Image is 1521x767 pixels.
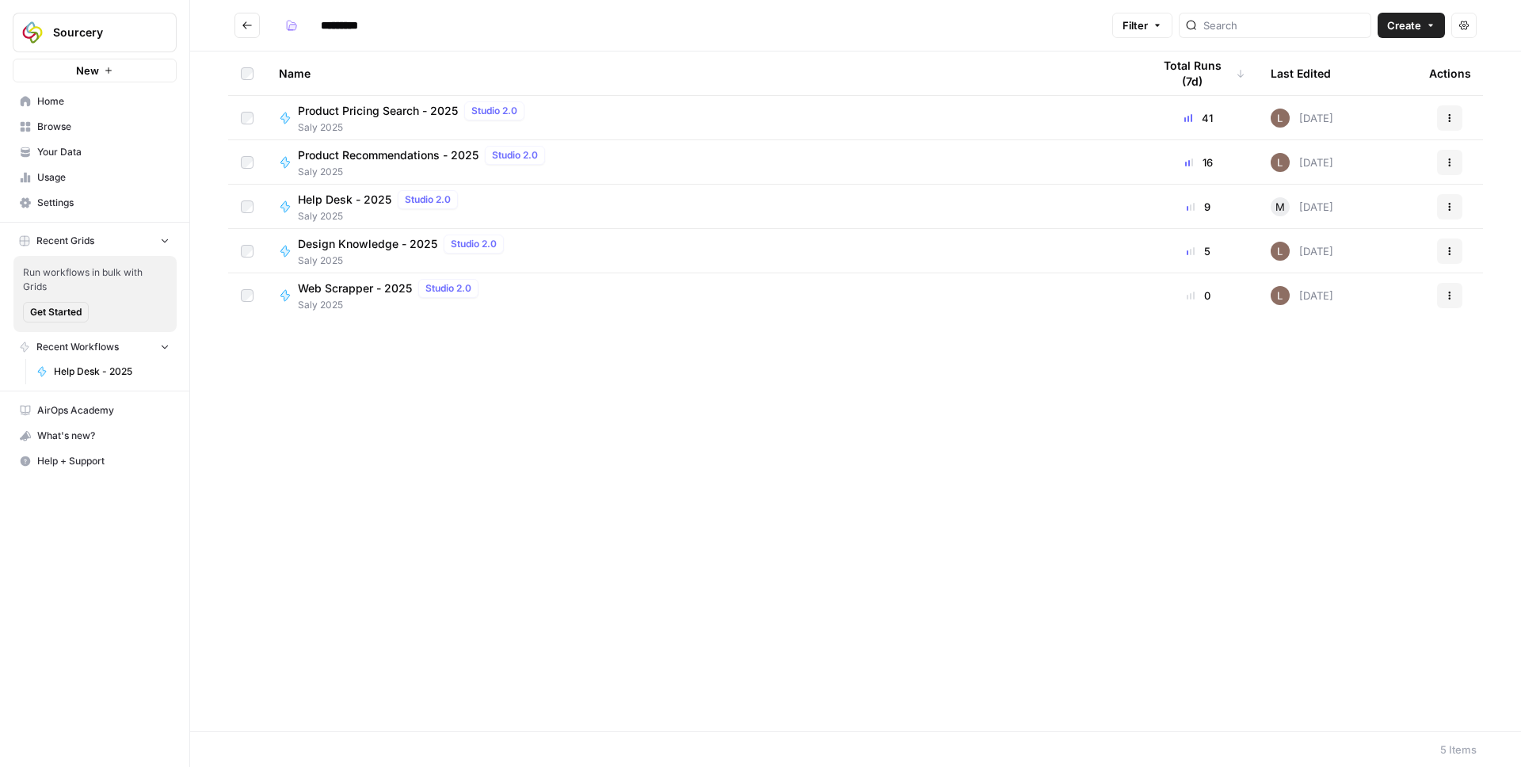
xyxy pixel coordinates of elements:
a: Usage [13,165,177,190]
img: Sourcery Logo [18,18,47,47]
span: Product Pricing Search - 2025 [298,103,458,119]
img: muu6utue8gv7desilo8ikjhuo4fq [1271,242,1290,261]
span: Studio 2.0 [425,281,471,296]
div: 5 Items [1440,742,1477,757]
span: Web Scrapper - 2025 [298,280,412,296]
button: Get Started [23,302,89,322]
span: Studio 2.0 [451,237,497,251]
span: Studio 2.0 [471,104,517,118]
a: Product Pricing Search - 2025Studio 2.0Saly 2025 [279,101,1126,135]
span: Your Data [37,145,170,159]
span: Studio 2.0 [492,148,538,162]
div: 41 [1152,110,1245,126]
span: Saly 2025 [298,209,464,223]
span: Home [37,94,170,109]
button: Filter [1112,13,1172,38]
span: Studio 2.0 [405,193,451,207]
a: Design Knowledge - 2025Studio 2.0Saly 2025 [279,235,1126,268]
div: [DATE] [1271,286,1333,305]
span: Browse [37,120,170,134]
span: Get Started [30,305,82,319]
span: Recent Workflows [36,340,119,354]
span: AirOps Academy [37,403,170,418]
button: Recent Workflows [13,335,177,359]
span: Run workflows in bulk with Grids [23,265,167,294]
span: Create [1387,17,1421,33]
span: Saly 2025 [298,120,531,135]
span: Help Desk - 2025 [54,364,170,379]
a: Product Recommendations - 2025Studio 2.0Saly 2025 [279,146,1126,179]
span: New [76,63,99,78]
img: muu6utue8gv7desilo8ikjhuo4fq [1271,109,1290,128]
button: Workspace: Sourcery [13,13,177,52]
span: Design Knowledge - 2025 [298,236,437,252]
div: What's new? [13,424,176,448]
span: Saly 2025 [298,298,485,312]
div: Total Runs (7d) [1152,52,1245,95]
span: Settings [37,196,170,210]
button: New [13,59,177,82]
button: Recent Grids [13,229,177,253]
div: 0 [1152,288,1245,303]
div: [DATE] [1271,197,1333,216]
input: Search [1203,17,1364,33]
span: Saly 2025 [298,254,510,268]
span: Product Recommendations - 2025 [298,147,478,163]
div: 9 [1152,199,1245,215]
a: Help Desk - 2025 [29,359,177,384]
span: Recent Grids [36,234,94,248]
div: 16 [1152,155,1245,170]
span: Saly 2025 [298,165,551,179]
button: Create [1378,13,1445,38]
a: Settings [13,190,177,216]
button: What's new? [13,423,177,448]
span: Help + Support [37,454,170,468]
div: Actions [1429,52,1471,95]
img: muu6utue8gv7desilo8ikjhuo4fq [1271,286,1290,305]
div: [DATE] [1271,242,1333,261]
img: muu6utue8gv7desilo8ikjhuo4fq [1271,153,1290,172]
a: Help Desk - 2025Studio 2.0Saly 2025 [279,190,1126,223]
a: Home [13,89,177,114]
button: Go back [234,13,260,38]
span: Usage [37,170,170,185]
span: Filter [1123,17,1148,33]
span: M [1275,199,1285,215]
div: [DATE] [1271,153,1333,172]
div: Name [279,52,1126,95]
span: Sourcery [53,25,149,40]
a: AirOps Academy [13,398,177,423]
a: Your Data [13,139,177,165]
div: Last Edited [1271,52,1331,95]
div: [DATE] [1271,109,1333,128]
div: 5 [1152,243,1245,259]
button: Help + Support [13,448,177,474]
span: Help Desk - 2025 [298,192,391,208]
a: Browse [13,114,177,139]
a: Web Scrapper - 2025Studio 2.0Saly 2025 [279,279,1126,312]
